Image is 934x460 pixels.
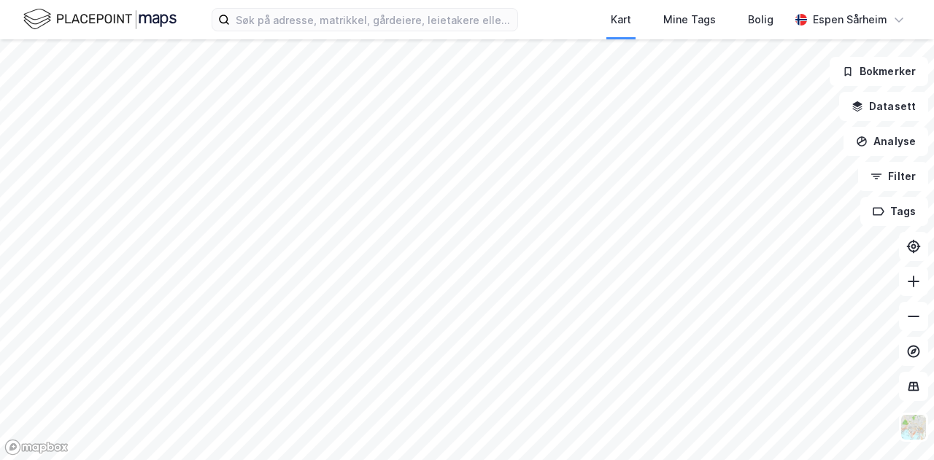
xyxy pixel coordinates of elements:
[748,11,773,28] div: Bolig
[23,7,177,32] img: logo.f888ab2527a4732fd821a326f86c7f29.svg
[663,11,716,28] div: Mine Tags
[813,11,887,28] div: Espen Sårheim
[230,9,517,31] input: Søk på adresse, matrikkel, gårdeiere, leietakere eller personer
[611,11,631,28] div: Kart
